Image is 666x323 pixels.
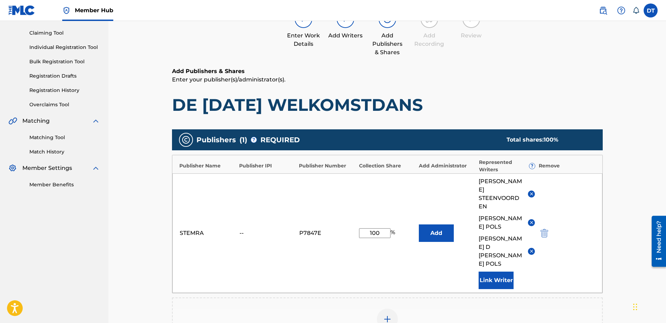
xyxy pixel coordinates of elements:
img: remove-from-list-button [529,249,534,254]
span: % [391,228,397,238]
iframe: Chat Widget [631,289,666,323]
span: [PERSON_NAME] D [PERSON_NAME] POLS [479,235,523,268]
a: Match History [29,148,100,156]
div: Chatwidget [631,289,666,323]
img: help [617,6,625,15]
div: Add Publishers & Shares [370,31,405,57]
div: Remove [539,162,595,170]
div: Slepen [633,296,637,317]
span: ( 1 ) [239,135,247,145]
div: Publisher Name [179,162,236,170]
img: Top Rightsholder [62,6,71,15]
a: Claiming Tool [29,29,100,37]
div: Add Administrator [419,162,475,170]
img: expand [92,164,100,172]
div: Add Recording [412,31,447,48]
span: Publishers [196,135,236,145]
a: Overclaims Tool [29,101,100,108]
h6: Add Publishers & Shares [172,67,603,76]
div: Add Writers [328,31,363,40]
a: Member Benefits [29,181,100,188]
img: expand [92,117,100,125]
img: remove-from-list-button [529,191,534,196]
a: Bulk Registration Tool [29,58,100,65]
img: Member Settings [8,164,17,172]
a: Public Search [596,3,610,17]
a: Matching Tool [29,134,100,141]
div: Notifications [632,7,639,14]
span: [PERSON_NAME] STEENVOORDEN [479,177,523,211]
img: remove-from-list-button [529,220,534,225]
div: Collection Share [359,162,415,170]
span: ? [251,137,257,143]
img: publishers [182,136,190,144]
div: Publisher Number [299,162,355,170]
div: Represented Writers [479,159,535,173]
span: REQUIRED [260,135,300,145]
div: Enter Work Details [286,31,321,48]
button: Add [419,224,454,242]
a: Registration Drafts [29,72,100,80]
img: search [599,6,607,15]
div: User Menu [644,3,658,17]
span: Member Hub [75,6,113,14]
div: Publisher IPI [239,162,295,170]
span: Member Settings [22,164,72,172]
span: Matching [22,117,50,125]
h1: DE [DATE] WELKOMSTDANS [172,94,603,115]
iframe: Resource Center [646,213,666,270]
div: Help [614,3,628,17]
img: MLC Logo [8,5,35,15]
span: ? [529,163,535,169]
span: 100 % [544,136,558,143]
img: Matching [8,117,17,125]
div: Review [454,31,489,40]
div: Total shares: [507,136,588,144]
a: Registration History [29,87,100,94]
img: 12a2ab48e56ec057fbd8.svg [540,229,548,237]
button: Link Writer [479,272,514,289]
p: Enter your publisher(s)/administrator(s). [172,76,603,84]
a: Individual Registration Tool [29,44,100,51]
span: [PERSON_NAME] POLS [479,214,523,231]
